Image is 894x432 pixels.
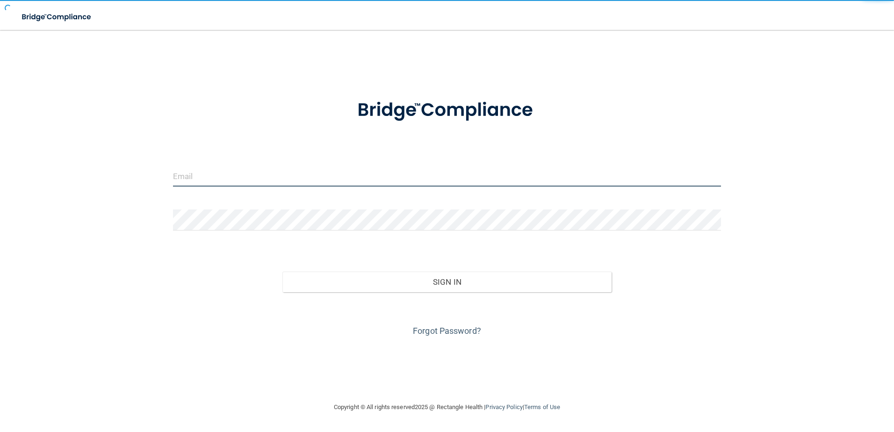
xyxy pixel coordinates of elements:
img: bridge_compliance_login_screen.278c3ca4.svg [14,7,100,27]
button: Sign In [282,272,612,292]
input: Email [173,166,721,187]
a: Privacy Policy [485,403,522,410]
img: bridge_compliance_login_screen.278c3ca4.svg [338,86,556,135]
a: Forgot Password? [413,326,481,336]
a: Terms of Use [524,403,560,410]
div: Copyright © All rights reserved 2025 @ Rectangle Health | | [276,392,618,422]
